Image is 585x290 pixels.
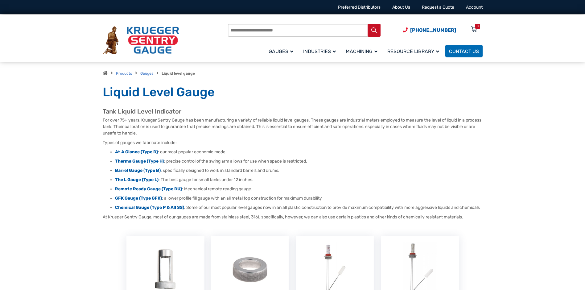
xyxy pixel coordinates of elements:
p: At Krueger Sentry Gauge, most of our gauges are made from stainless steel, 316L specifically, how... [103,214,483,220]
h2: Tank Liquid Level Indicator [103,108,483,115]
a: Therma Gauge (Type H) [115,159,164,164]
h1: Liquid Level Gauge [103,85,483,100]
li: : specifically designed to work in standard barrels and drums. [115,168,483,174]
a: Contact Us [445,45,483,57]
a: Barrel Gauge (Type B) [115,168,161,173]
a: Phone Number (920) 434-8860 [403,26,456,34]
a: Chemical Gauge (Type P & All SS) [115,205,184,210]
a: GFK Gauge (Type GFK) [115,196,162,201]
a: Preferred Distributors [338,5,381,10]
span: [PHONE_NUMBER] [410,27,456,33]
span: Industries [303,48,336,54]
p: For over 75+ years, Krueger Sentry Gauge has been manufacturing a variety of reliable liquid leve... [103,117,483,136]
span: Resource Library [387,48,439,54]
span: Machining [346,48,377,54]
a: At A Glance (Type D) [115,149,158,155]
a: Industries [299,44,342,58]
a: Request a Quote [422,5,454,10]
img: Krueger Sentry Gauge [103,26,179,55]
div: 0 [477,24,479,29]
a: Gauges [265,44,299,58]
a: About Us [392,5,410,10]
span: Contact Us [449,48,479,54]
a: Gauges [140,71,153,76]
strong: Liquid level gauge [162,71,195,76]
a: The L Gauge (Type L) [115,177,159,182]
a: Remote Ready Gauge (Type DU) [115,186,182,192]
span: Gauges [269,48,293,54]
a: Resource Library [384,44,445,58]
p: Types of gauges we fabricate include: [103,139,483,146]
li: : The best gauge for small tanks under 12 inches. [115,177,483,183]
li: : Some of our most popular level gauges now in an all plastic construction to provide maximum com... [115,205,483,211]
li: : precise control of the swing arm allows for use when space is restricted. [115,158,483,164]
strong: Therma Gauge (Type H [115,159,163,164]
li: : our most popular economic model. [115,149,483,155]
a: Machining [342,44,384,58]
li: : a lower profile fill gauge with an all metal top construction for maximum durability [115,195,483,201]
a: Account [466,5,483,10]
a: Products [116,71,132,76]
li: : Mechanical remote reading gauge. [115,186,483,192]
